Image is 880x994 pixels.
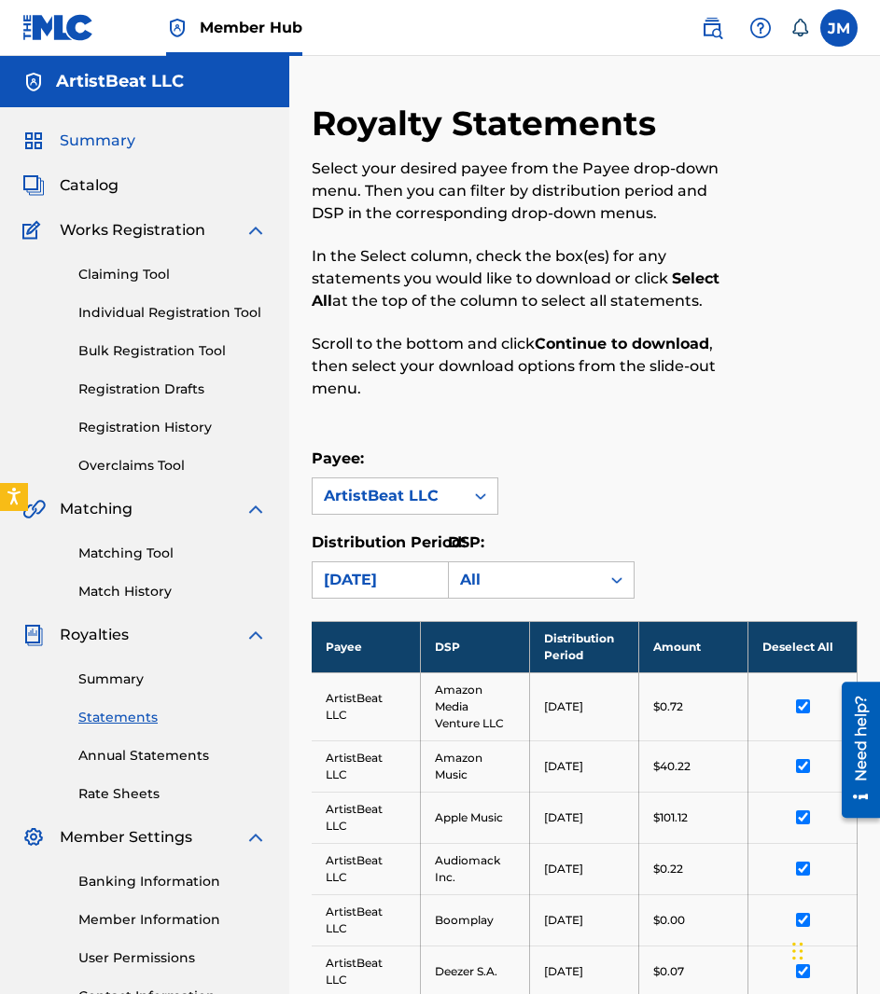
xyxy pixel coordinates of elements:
[22,174,45,197] img: Catalog
[244,826,267,849] img: expand
[78,265,267,284] a: Claiming Tool
[312,333,732,400] p: Scroll to the bottom and click , then select your download options from the slide-out menu.
[22,71,45,93] img: Accounts
[448,533,484,551] label: DSP:
[56,71,184,92] h5: ArtistBeat LLC
[78,670,267,689] a: Summary
[312,792,421,843] td: ArtistBeat LLC
[78,948,267,968] a: User Permissions
[22,174,119,197] a: CatalogCatalog
[653,861,683,877] p: $0.22
[748,621,858,672] th: Deselect All
[530,894,639,946] td: [DATE]
[790,19,809,37] div: Notifications
[60,130,135,152] span: Summary
[792,923,803,979] div: Drag
[312,843,421,894] td: ArtistBeat LLC
[200,17,302,38] span: Member Hub
[639,621,748,672] th: Amount
[22,826,45,849] img: Member Settings
[312,449,364,467] label: Payee:
[78,418,267,437] a: Registration History
[653,809,688,826] p: $101.12
[693,9,731,47] a: Public Search
[60,174,119,197] span: Catalog
[78,746,267,766] a: Annual Statements
[22,219,47,242] img: Works Registration
[78,872,267,891] a: Banking Information
[60,624,129,646] span: Royalties
[653,963,684,980] p: $0.07
[530,792,639,843] td: [DATE]
[78,708,267,727] a: Statements
[312,103,665,145] h2: Royalty Statements
[22,624,45,646] img: Royalties
[166,17,189,39] img: Top Rightsholder
[530,740,639,792] td: [DATE]
[78,303,267,323] a: Individual Registration Tool
[60,498,133,520] span: Matching
[22,130,45,152] img: Summary
[78,582,267,601] a: Match History
[324,485,453,507] div: ArtistBeat LLC
[78,380,267,399] a: Registration Drafts
[653,912,685,929] p: $0.00
[421,792,530,843] td: Apple Music
[701,17,723,39] img: search
[22,14,94,41] img: MLC Logo
[60,826,192,849] span: Member Settings
[312,533,466,551] label: Distribution Period:
[421,740,530,792] td: Amazon Music
[530,621,639,672] th: Distribution Period
[312,621,421,672] th: Payee
[78,341,267,361] a: Bulk Registration Tool
[421,621,530,672] th: DSP
[421,843,530,894] td: Audiomack Inc.
[244,624,267,646] img: expand
[324,569,453,591] div: [DATE]
[78,784,267,804] a: Rate Sheets
[828,674,880,824] iframe: Resource Center
[421,672,530,740] td: Amazon Media Venture LLC
[530,843,639,894] td: [DATE]
[312,158,732,225] p: Select your desired payee from the Payee drop-down menu. Then you can filter by distribution peri...
[78,456,267,476] a: Overclaims Tool
[460,569,589,591] div: All
[60,219,205,242] span: Works Registration
[312,672,421,740] td: ArtistBeat LLC
[653,698,683,715] p: $0.72
[653,758,691,775] p: $40.22
[421,894,530,946] td: Boomplay
[742,9,779,47] div: Help
[22,498,46,520] img: Matching
[749,17,772,39] img: help
[22,130,135,152] a: SummarySummary
[244,219,267,242] img: expand
[535,335,709,352] strong: Continue to download
[312,894,421,946] td: ArtistBeat LLC
[312,740,421,792] td: ArtistBeat LLC
[312,245,732,312] p: In the Select column, check the box(es) for any statements you would like to download or click at...
[820,9,858,47] div: User Menu
[244,498,267,520] img: expand
[530,672,639,740] td: [DATE]
[78,544,267,563] a: Matching Tool
[78,910,267,930] a: Member Information
[787,904,880,994] iframe: Chat Widget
